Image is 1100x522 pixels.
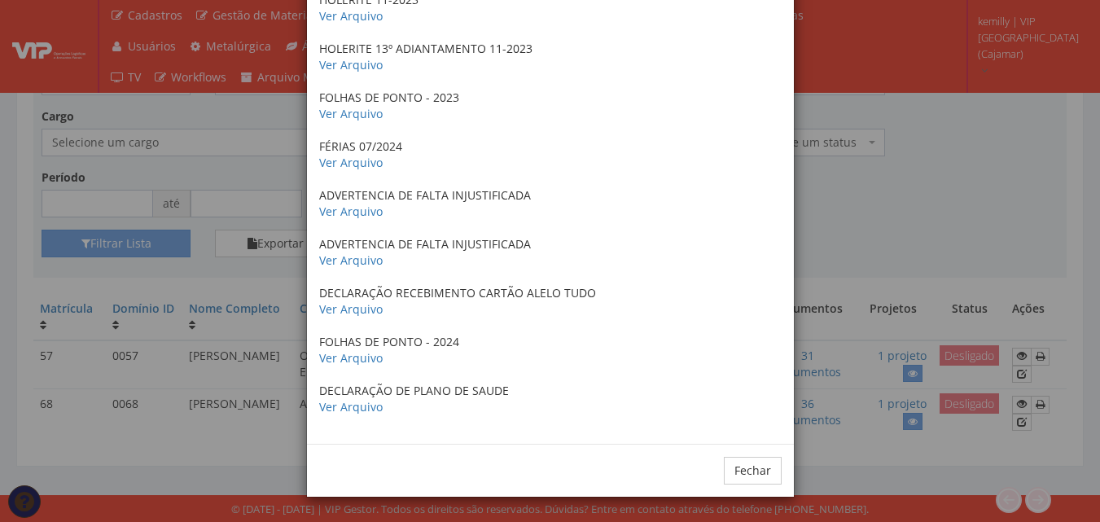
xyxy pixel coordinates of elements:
p: ADVERTENCIA DE FALTA INJUSTIFICADA [319,236,782,269]
p: DECLARAÇÃO RECEBIMENTO CARTÃO ALELO TUDO [319,285,782,318]
a: Ver Arquivo [319,350,383,366]
a: Ver Arquivo [319,57,383,72]
p: ADVERTENCIA DE FALTA INJUSTIFICADA [319,187,782,220]
p: DECLARAÇÃO DE PLANO DE SAUDE [319,383,782,415]
p: HOLERITE 13º ADIANTAMENTO 11-2023 [319,41,782,73]
a: Ver Arquivo [319,8,383,24]
a: Ver Arquivo [319,399,383,415]
button: Fechar [724,457,782,485]
p: FÉRIAS 07/2024 [319,138,782,171]
p: FOLHAS DE PONTO - 2024 [319,334,782,366]
a: Ver Arquivo [319,155,383,170]
a: Ver Arquivo [319,204,383,219]
a: Ver Arquivo [319,301,383,317]
p: FOLHAS DE PONTO - 2023 [319,90,782,122]
a: Ver Arquivo [319,106,383,121]
a: Ver Arquivo [319,252,383,268]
